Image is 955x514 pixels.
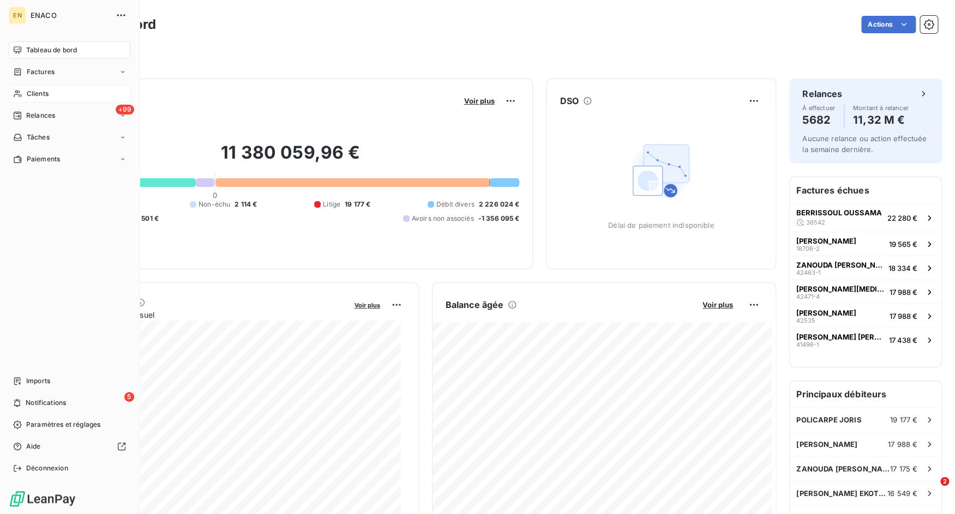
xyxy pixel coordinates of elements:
h4: 11,32 M € [853,111,909,129]
button: BERRISSOUL OUSSAMA3654222 280 € [790,203,941,232]
span: Paramètres et réglages [26,420,100,430]
span: POLICARPE JORIS [796,415,861,424]
span: 17 175 € [890,464,917,473]
img: Logo LeanPay [9,490,76,507]
a: Paramètres et réglages [9,416,130,433]
button: ZANOUDA [PERSON_NAME]42463-118 334 € [790,256,941,280]
span: [PERSON_NAME] [796,309,856,317]
span: [PERSON_NAME][MEDICAL_DATA] [796,285,885,293]
span: [PERSON_NAME] EKOTE [PERSON_NAME] [796,489,887,498]
button: Voir plus [699,300,736,310]
span: 18 334 € [888,264,917,273]
span: Avoirs non associés [412,214,474,223]
button: Actions [861,16,916,33]
span: Délai de paiement indisponible [608,221,714,229]
span: [PERSON_NAME] [796,237,856,245]
span: [PERSON_NAME] [PERSON_NAME] [796,332,885,341]
span: ENACO [31,11,109,20]
a: Paiements [9,150,130,168]
span: Chiffre d'affaires mensuel [62,309,347,321]
span: Clients [27,89,49,99]
span: 5 [124,392,134,402]
span: Débit divers [436,199,475,209]
button: [PERSON_NAME][MEDICAL_DATA]42471-417 988 € [790,280,941,304]
span: 42471-4 [796,293,820,300]
a: Factures [9,63,130,81]
span: À effectuer [802,105,835,111]
span: 42463-1 [796,269,820,276]
h6: Relances [802,87,842,100]
h6: DSO [560,94,578,107]
span: Paiements [27,154,60,164]
span: 36542 [806,219,825,226]
button: [PERSON_NAME] [PERSON_NAME]41496-117 438 € [790,328,941,352]
span: 41496-1 [796,341,819,348]
h6: Principaux débiteurs [790,381,941,407]
span: +99 [116,105,134,114]
span: ZANOUDA [PERSON_NAME] [796,261,884,269]
span: 16 549 € [887,489,917,498]
img: Empty state [626,136,696,205]
a: +99Relances [9,107,130,124]
button: Voir plus [460,96,497,106]
span: BERRISSOUL OUSSAMA [796,208,882,217]
span: 18706-2 [796,245,820,252]
span: Factures [27,67,55,77]
span: Imports [26,376,50,386]
span: Voir plus [464,96,494,105]
span: ZANOUDA [PERSON_NAME] [796,464,890,473]
span: 2 114 € [235,199,257,209]
span: Tableau de bord [26,45,77,55]
span: [PERSON_NAME] [796,440,857,449]
span: Voir plus [702,300,733,309]
span: 2 226 024 € [479,199,520,209]
button: Voir plus [351,300,383,310]
span: Voir plus [355,301,380,309]
span: 17 988 € [890,288,917,297]
iframe: Intercom live chat [918,477,944,503]
span: 22 280 € [887,214,917,222]
span: 17 988 € [890,312,917,321]
span: Notifications [26,398,66,408]
h4: 5682 [802,111,835,129]
button: [PERSON_NAME]4253517 988 € [790,304,941,328]
span: Non-échu [199,199,230,209]
span: 19 565 € [889,240,917,249]
a: Aide [9,438,130,455]
h2: 11 380 059,96 € [62,142,519,174]
span: Aide [26,442,41,451]
h6: Factures échues [790,177,941,203]
span: Montant à relancer [853,105,909,111]
a: Imports [9,372,130,390]
button: [PERSON_NAME]18706-219 565 € [790,232,941,256]
span: -1 356 095 € [478,214,520,223]
h6: Balance âgée [446,298,504,311]
span: Litige [323,199,340,209]
span: 19 177 € [345,199,370,209]
span: 19 177 € [890,415,917,424]
a: Tableau de bord [9,41,130,59]
span: Déconnexion [26,463,68,473]
div: EN [9,7,26,24]
span: 2 [940,477,949,486]
a: Clients [9,85,130,102]
a: Tâches [9,129,130,146]
span: 17 438 € [889,336,917,344]
span: Relances [26,111,55,120]
span: Aucune relance ou action effectuée la semaine dernière. [802,134,927,154]
span: 0 [213,191,217,199]
span: Tâches [27,132,50,142]
span: 17 988 € [888,440,917,449]
span: 42535 [796,317,815,324]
